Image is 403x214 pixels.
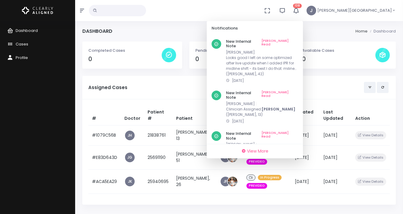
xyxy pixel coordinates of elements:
[226,39,298,48] h6: New Internal Note
[221,177,230,186] a: JF
[302,56,375,63] h4: 0
[226,107,298,112] p: Clinician Assigned:
[88,105,121,126] th: #
[317,8,392,14] span: [PERSON_NAME][GEOGRAPHIC_DATA]
[226,50,298,77] p: [PERSON_NAME]: ([PERSON_NAME], 42)
[144,169,172,194] td: 25940695
[226,142,298,163] p: [PERSON_NAME] : ([PERSON_NAME], 13)
[144,125,172,145] td: 21838761
[226,101,298,117] p: [PERSON_NAME] : ([PERSON_NAME], 13)
[232,119,244,124] span: [DATE]
[246,183,267,189] span: PREVIDEO
[88,48,162,54] p: Completed Cases
[125,153,135,162] a: JG
[232,78,244,83] span: [DATE]
[226,131,298,141] h6: New Internal Note
[291,105,320,126] th: Created At
[355,131,386,139] button: View Details
[261,91,298,100] a: [PERSON_NAME] Read
[88,169,121,194] td: #ACA5EA29
[261,131,298,141] a: [PERSON_NAME] Read
[207,36,303,144] div: scrollable content
[16,28,38,33] span: Dashboard
[88,125,121,145] td: #1079C56B
[247,148,268,154] span: View More
[355,178,386,186] button: View Details
[125,131,135,140] a: JH
[246,159,267,165] span: PREVIDEO
[261,39,298,48] a: [PERSON_NAME] Read
[172,105,216,126] th: Patient
[121,105,144,126] th: Doctor
[172,145,216,169] td: [PERSON_NAME], 51
[16,41,28,47] span: Cases
[22,4,53,17] img: Logo Horizontal
[356,28,368,34] li: Home
[88,85,364,90] h5: Assigned Cases
[195,56,269,63] h4: 0
[323,132,337,138] span: [DATE]
[307,6,316,15] span: J
[207,87,303,128] a: New Internal Note[PERSON_NAME] Read[PERSON_NAME] :Clinician Assigned:[PERSON_NAME]([PERSON_NAME],...
[355,154,386,162] button: View Details
[125,177,135,186] a: JK
[212,26,291,31] h6: Notifications
[323,154,337,160] span: [DATE]
[320,105,351,126] th: Last Updated
[368,28,396,34] li: Dashboard
[293,4,302,8] span: 108
[226,55,298,71] p: Looks good I left on some optimized after live update when I added IPR for midline shift - its be...
[144,145,172,169] td: 25691190
[207,128,303,174] a: New Internal Note[PERSON_NAME] Read[PERSON_NAME] :([PERSON_NAME], 13)
[207,36,303,87] a: New Internal Note[PERSON_NAME] Read[PERSON_NAME]:Looks good I left on some optimized after live u...
[172,169,216,194] td: [PERSON_NAME], 26
[82,28,112,34] h4: Dashboard
[144,105,172,126] th: Patient #
[226,91,298,100] h6: New Internal Note
[16,55,28,60] span: Profile
[209,147,301,156] a: View More
[88,145,121,169] td: #E83D643D
[172,125,216,145] td: [PERSON_NAME], 13
[88,56,162,63] h4: 0
[352,105,390,126] th: Action
[195,48,269,54] p: Pending Cases
[258,175,282,181] span: In Progress
[295,178,309,185] span: [DATE]
[302,48,375,54] p: Available Cases
[262,107,295,112] b: [PERSON_NAME]
[295,154,309,160] span: [DATE]
[323,178,337,185] span: [DATE]
[207,21,303,158] div: 108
